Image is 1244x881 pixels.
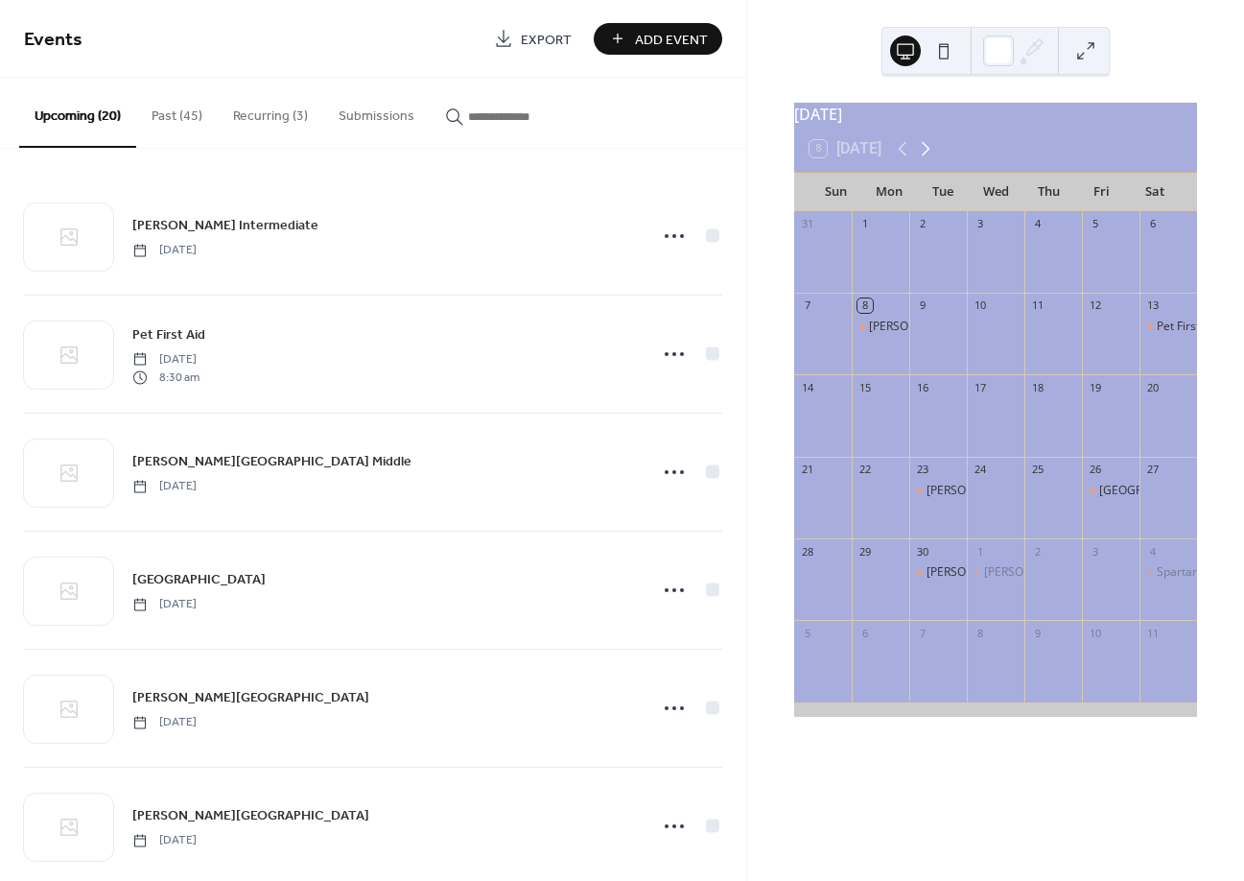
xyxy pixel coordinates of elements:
[132,570,266,590] span: [GEOGRAPHIC_DATA]
[1129,173,1182,211] div: Sat
[132,478,197,495] span: [DATE]
[1145,380,1160,394] div: 20
[132,688,369,708] span: [PERSON_NAME][GEOGRAPHIC_DATA]
[973,463,987,477] div: 24
[1145,626,1160,640] div: 11
[323,78,430,146] button: Submissions
[132,806,369,826] span: [PERSON_NAME][GEOGRAPHIC_DATA]
[969,173,1021,211] div: Wed
[132,686,369,708] a: [PERSON_NAME][GEOGRAPHIC_DATA]
[480,23,586,55] a: Export
[869,319,1031,335] div: [PERSON_NAME] Intermediate
[800,298,814,313] div: 7
[132,369,200,386] span: 8:30 am
[810,173,862,211] div: Sun
[794,103,1197,126] div: [DATE]
[800,544,814,559] div: 28
[1030,217,1044,231] div: 4
[132,568,266,590] a: [GEOGRAPHIC_DATA]
[132,804,369,826] a: [PERSON_NAME][GEOGRAPHIC_DATA]
[1145,298,1160,313] div: 13
[1145,463,1160,477] div: 27
[19,78,136,148] button: Upcoming (20)
[132,596,197,613] span: [DATE]
[136,78,218,146] button: Past (45)
[800,626,814,640] div: 5
[915,217,929,231] div: 2
[1030,544,1044,559] div: 2
[857,626,872,640] div: 6
[1030,463,1044,477] div: 25
[915,626,929,640] div: 7
[1145,544,1160,559] div: 4
[1075,173,1128,211] div: Fri
[857,544,872,559] div: 29
[915,298,929,313] div: 9
[132,242,197,259] span: [DATE]
[1139,564,1197,581] div: Spartanburg Resource Center's RUN WALK WAG
[973,298,987,313] div: 10
[132,325,205,345] span: Pet First Aid
[1088,217,1102,231] div: 5
[1088,626,1102,640] div: 10
[1157,319,1220,335] div: Pet First Aid
[852,319,909,335] div: Inman Intermediate
[1145,217,1160,231] div: 6
[915,463,929,477] div: 23
[1088,544,1102,559] div: 3
[909,564,967,581] div: Jesse S. Bobo Elementary
[1030,298,1044,313] div: 11
[915,544,929,559] div: 30
[132,214,318,236] a: [PERSON_NAME] Intermediate
[1088,463,1102,477] div: 26
[973,217,987,231] div: 3
[857,298,872,313] div: 8
[927,483,1172,499] div: [PERSON_NAME][GEOGRAPHIC_DATA] Middle
[927,564,1133,581] div: [PERSON_NAME][GEOGRAPHIC_DATA]
[24,21,82,59] span: Events
[1088,298,1102,313] div: 12
[967,564,1024,581] div: Jesse S. Bobo Elementary
[800,380,814,394] div: 14
[973,544,987,559] div: 1
[132,450,411,472] a: [PERSON_NAME][GEOGRAPHIC_DATA] Middle
[132,323,205,345] a: Pet First Aid
[909,483,967,499] div: Florence Chapel Middle
[1022,173,1075,211] div: Thu
[132,452,411,472] span: [PERSON_NAME][GEOGRAPHIC_DATA] Middle
[1088,380,1102,394] div: 19
[1030,380,1044,394] div: 18
[915,380,929,394] div: 16
[973,626,987,640] div: 8
[916,173,969,211] div: Tue
[1030,626,1044,640] div: 9
[857,217,872,231] div: 1
[863,173,916,211] div: Mon
[218,78,323,146] button: Recurring (3)
[857,463,872,477] div: 22
[132,714,197,731] span: [DATE]
[984,564,1190,581] div: [PERSON_NAME][GEOGRAPHIC_DATA]
[594,23,722,55] button: Add Event
[1082,483,1139,499] div: Cleveland Academy
[1139,319,1197,335] div: Pet First Aid
[800,217,814,231] div: 31
[132,216,318,236] span: [PERSON_NAME] Intermediate
[1099,483,1215,499] div: [GEOGRAPHIC_DATA]
[521,30,572,50] span: Export
[800,463,814,477] div: 21
[132,351,200,369] span: [DATE]
[973,380,987,394] div: 17
[635,30,708,50] span: Add Event
[132,832,197,849] span: [DATE]
[857,380,872,394] div: 15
